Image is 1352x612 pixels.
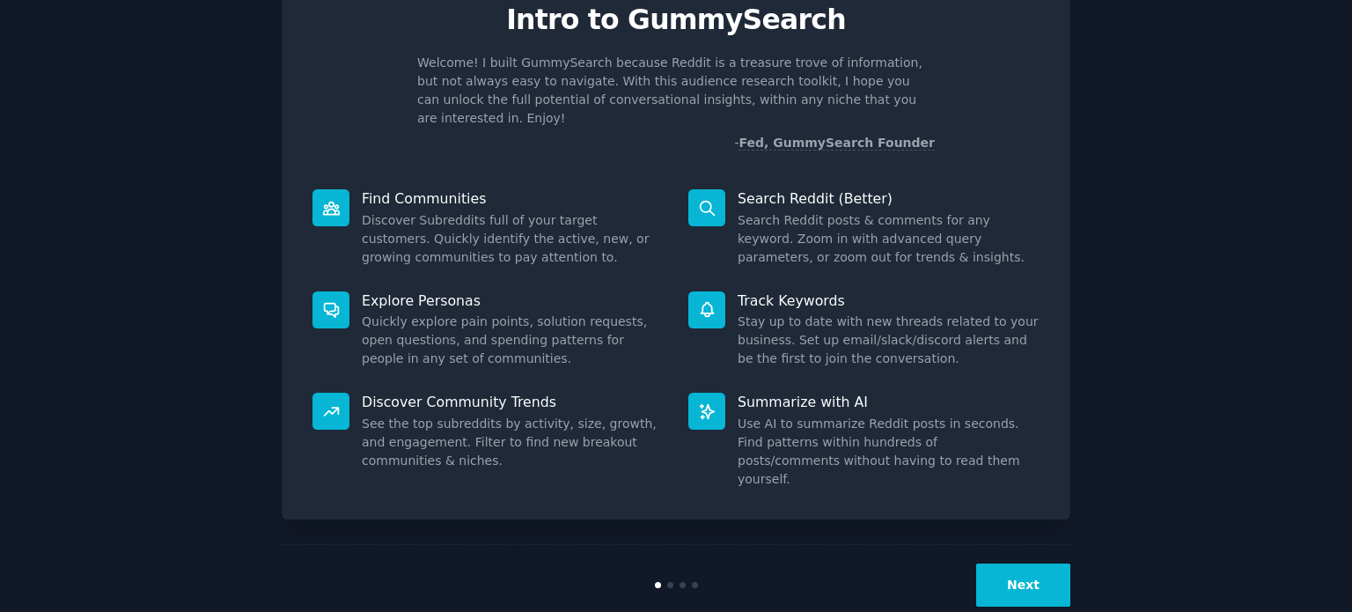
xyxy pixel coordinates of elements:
p: Explore Personas [362,291,664,310]
p: Find Communities [362,189,664,208]
dd: Stay up to date with new threads related to your business. Set up email/slack/discord alerts and ... [738,313,1040,368]
a: Fed, GummySearch Founder [738,136,935,151]
p: Track Keywords [738,291,1040,310]
p: Search Reddit (Better) [738,189,1040,208]
p: Welcome! I built GummySearch because Reddit is a treasure trove of information, but not always ea... [417,54,935,128]
p: Summarize with AI [738,393,1040,411]
p: Intro to GummySearch [300,4,1052,35]
dd: Discover Subreddits full of your target customers. Quickly identify the active, new, or growing c... [362,211,664,267]
button: Next [976,564,1070,607]
dd: See the top subreddits by activity, size, growth, and engagement. Filter to find new breakout com... [362,415,664,470]
p: Discover Community Trends [362,393,664,411]
dd: Use AI to summarize Reddit posts in seconds. Find patterns within hundreds of posts/comments with... [738,415,1040,489]
div: - [734,134,935,152]
dd: Search Reddit posts & comments for any keyword. Zoom in with advanced query parameters, or zoom o... [738,211,1040,267]
dd: Quickly explore pain points, solution requests, open questions, and spending patterns for people ... [362,313,664,368]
